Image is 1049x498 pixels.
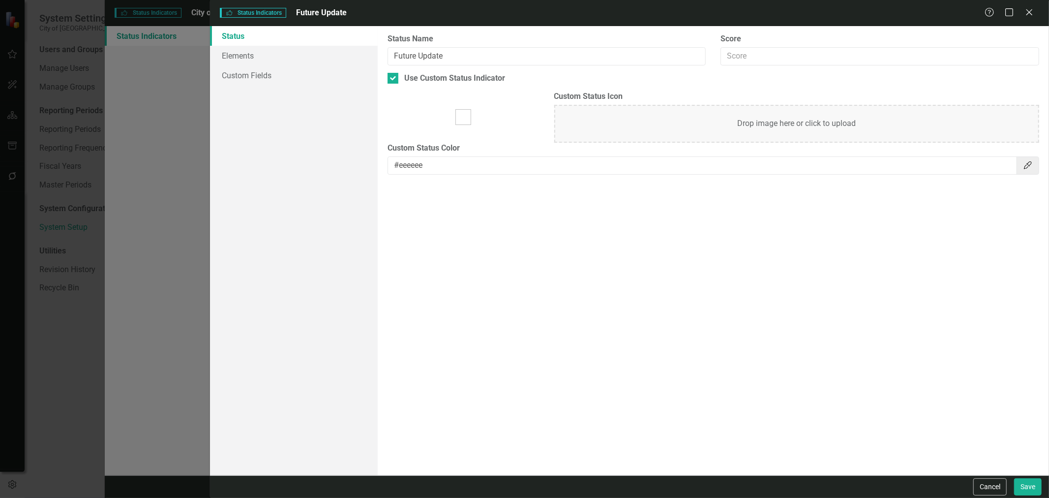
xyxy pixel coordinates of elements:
label: Custom Status Color [388,143,1039,154]
span: Future Update [296,8,347,17]
div: Drop image here or click to upload [554,105,1039,143]
a: Status [210,26,378,46]
input: Select Color... [388,156,1018,175]
label: Custom Status Icon [554,91,1039,102]
div: Use Custom Status Indicator [404,73,505,84]
button: Cancel [973,478,1007,496]
label: Status Name [388,33,706,45]
label: Score [720,33,1039,45]
span: Status Indicators [220,8,286,18]
input: Score [720,47,1039,65]
button: Save [1014,478,1042,496]
input: Status Name [388,47,706,65]
a: Custom Fields [210,65,378,85]
a: Elements [210,46,378,65]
